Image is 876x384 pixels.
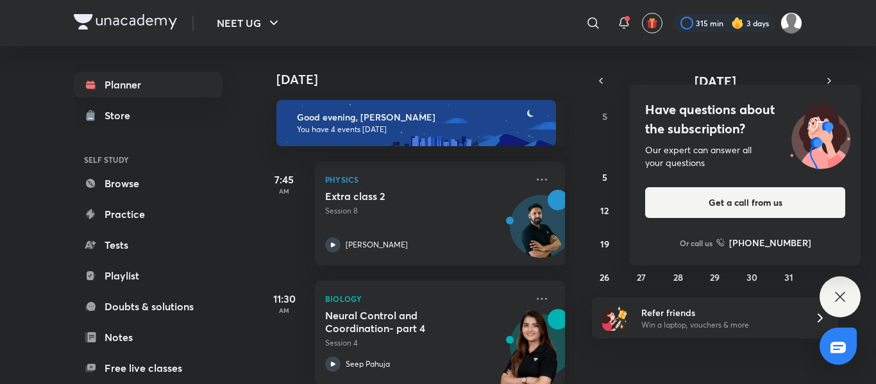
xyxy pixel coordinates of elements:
img: Avatar [510,202,572,263]
button: October 5, 2025 [594,167,615,187]
abbr: October 28, 2025 [673,271,683,283]
abbr: October 19, 2025 [600,238,609,250]
p: Biology [325,291,526,306]
abbr: October 12, 2025 [600,205,609,217]
button: avatar [642,13,662,33]
h5: Neural Control and Coordination- part 4 [325,309,485,335]
button: October 27, 2025 [631,267,652,287]
p: Session 4 [325,337,526,349]
h5: Extra class 2 [325,190,485,203]
button: October 12, 2025 [594,200,615,221]
a: Practice [74,201,223,227]
button: October 31, 2025 [779,267,799,287]
p: Seep Pahuja [346,358,390,370]
abbr: Sunday [602,110,607,122]
p: [PERSON_NAME] [346,239,408,251]
a: Free live classes [74,355,223,381]
a: Browse [74,171,223,196]
button: Get a call from us [645,187,845,218]
abbr: October 30, 2025 [746,271,757,283]
abbr: October 29, 2025 [710,271,720,283]
abbr: October 5, 2025 [602,171,607,183]
h5: 11:30 [258,291,310,306]
img: streak [731,17,744,29]
button: NEET UG [209,10,289,36]
a: Notes [74,324,223,350]
img: Amisha Rani [780,12,802,34]
h6: [PHONE_NUMBER] [729,236,811,249]
abbr: October 27, 2025 [637,271,646,283]
h4: [DATE] [276,72,578,87]
p: AM [258,187,310,195]
a: Playlist [74,263,223,288]
p: You have 4 events [DATE] [297,124,544,135]
img: referral [602,305,628,331]
button: October 26, 2025 [594,267,615,287]
a: Tests [74,232,223,258]
h5: 7:45 [258,172,310,187]
img: ttu_illustration_new.svg [780,100,861,169]
a: Company Logo [74,14,177,33]
p: Session 8 [325,205,526,217]
h4: Have questions about the subscription? [645,100,845,138]
h6: Refer friends [641,306,799,319]
button: October 28, 2025 [668,267,689,287]
img: Company Logo [74,14,177,29]
div: Our expert can answer all your questions [645,144,845,169]
button: October 29, 2025 [705,267,725,287]
p: Win a laptop, vouchers & more [641,319,799,331]
h6: SELF STUDY [74,149,223,171]
p: Or call us [680,237,712,249]
button: October 30, 2025 [741,267,762,287]
h6: Good evening, [PERSON_NAME] [297,112,544,123]
a: Doubts & solutions [74,294,223,319]
p: Physics [325,172,526,187]
div: Store [105,108,138,123]
button: [DATE] [610,72,820,90]
img: evening [276,100,556,146]
img: avatar [646,17,658,29]
a: Store [74,103,223,128]
abbr: October 31, 2025 [784,271,793,283]
abbr: October 26, 2025 [600,271,609,283]
button: October 19, 2025 [594,233,615,254]
a: Planner [74,72,223,97]
a: [PHONE_NUMBER] [716,236,811,249]
p: AM [258,306,310,314]
span: [DATE] [695,72,736,90]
